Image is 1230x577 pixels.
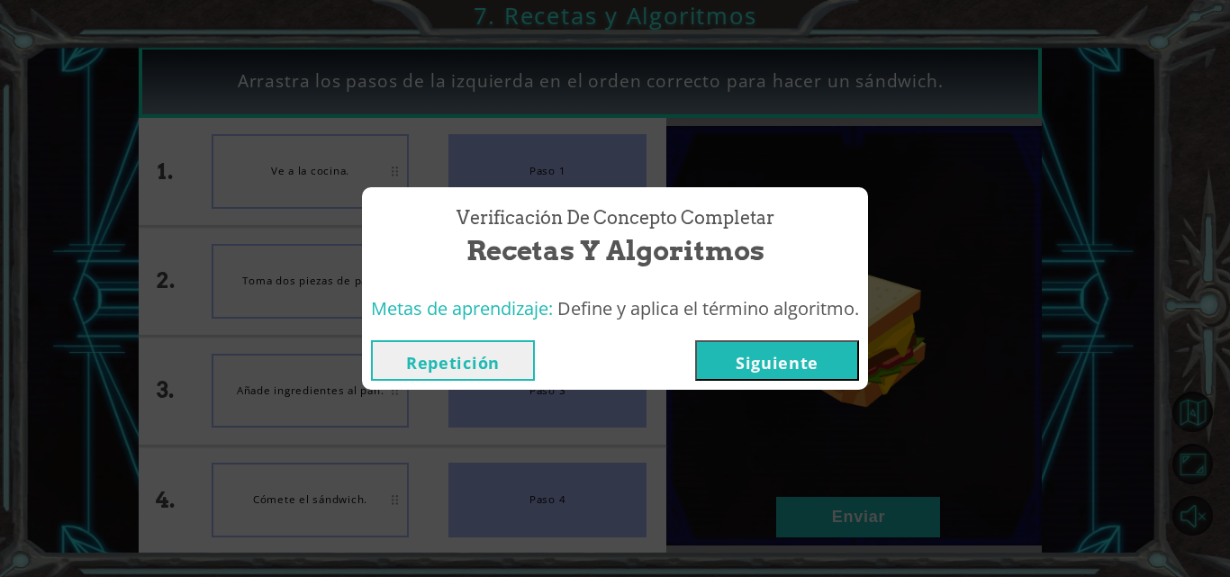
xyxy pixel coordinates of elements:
button: Repetición [371,340,535,381]
button: Siguiente [695,340,859,381]
span: Verificación de Concepto Completar [457,205,774,231]
span: Define y aplica el término algoritmo. [557,296,859,320]
span: Recetas y Algoritmos [466,231,764,270]
span: Metas de aprendizaje: [371,296,553,320]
